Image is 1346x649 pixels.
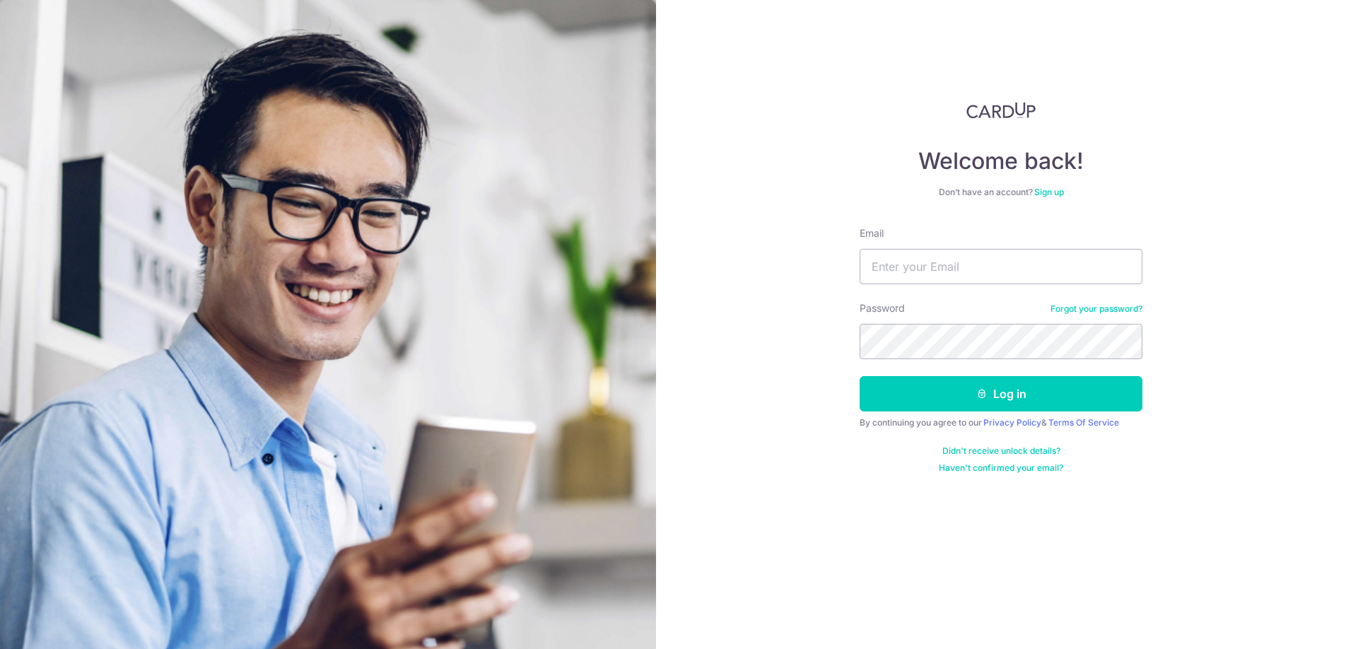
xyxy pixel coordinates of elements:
a: Haven't confirmed your email? [939,462,1063,474]
a: Sign up [1034,187,1064,197]
a: Didn't receive unlock details? [942,445,1060,457]
a: Forgot your password? [1051,303,1142,315]
label: Email [860,226,884,240]
button: Log in [860,376,1142,411]
a: Privacy Policy [983,417,1041,428]
div: Don’t have an account? [860,187,1142,198]
div: By continuing you agree to our & [860,417,1142,428]
label: Password [860,301,905,315]
h4: Welcome back! [860,147,1142,175]
a: Terms Of Service [1048,417,1119,428]
img: CardUp Logo [966,102,1036,119]
input: Enter your Email [860,249,1142,284]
